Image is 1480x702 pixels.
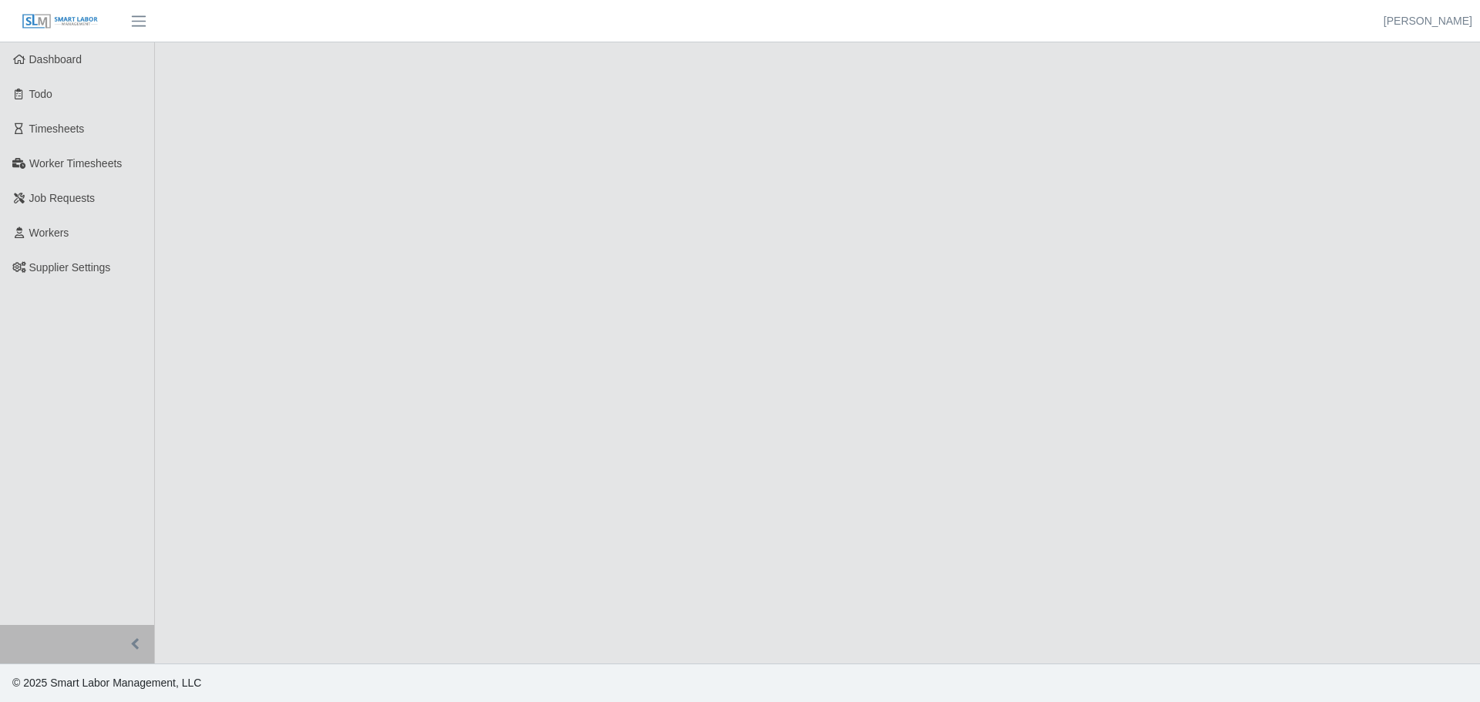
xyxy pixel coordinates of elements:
[29,227,69,239] span: Workers
[12,677,201,689] span: © 2025 Smart Labor Management, LLC
[29,123,85,135] span: Timesheets
[29,157,122,170] span: Worker Timesheets
[22,13,99,30] img: SLM Logo
[29,261,111,274] span: Supplier Settings
[29,53,82,65] span: Dashboard
[29,192,96,204] span: Job Requests
[1384,13,1472,29] a: [PERSON_NAME]
[29,88,52,100] span: Todo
